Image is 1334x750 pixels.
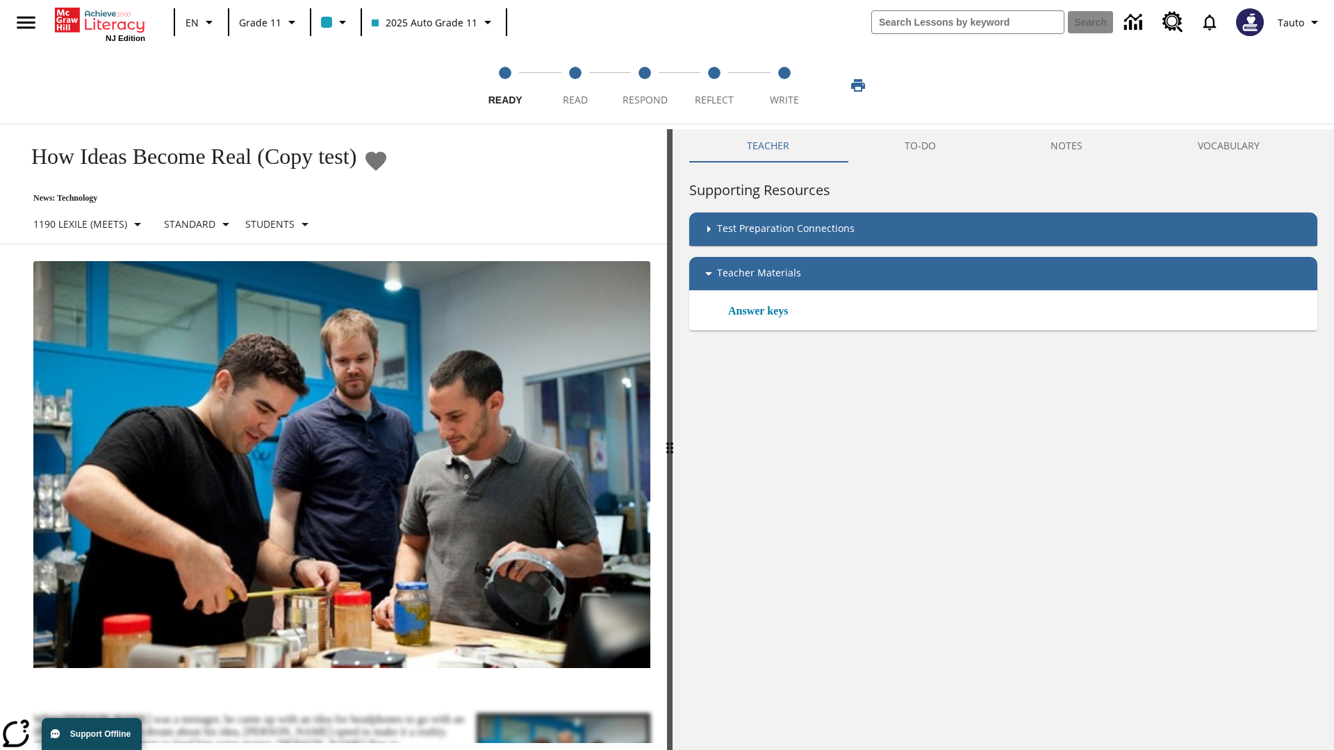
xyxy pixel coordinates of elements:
[239,15,281,30] span: Grade 11
[363,149,388,173] button: Add to Favorites - How Ideas Become Real (Copy test)
[240,212,319,237] button: Select Student
[70,729,131,739] span: Support Offline
[33,217,127,231] p: 1190 Lexile (Meets)
[186,15,199,30] span: EN
[695,93,734,106] span: Reflect
[836,73,880,98] button: Print
[28,212,151,237] button: Select Lexile, 1190 Lexile (Meets)
[1140,129,1317,162] button: VOCABULARY
[689,129,1317,162] div: Instructional Panel Tabs
[233,10,306,35] button: Grade: Grade 11, Select a grade
[158,212,240,237] button: Scaffolds, Standard
[1192,4,1228,40] a: Notifications
[994,129,1141,162] button: NOTES
[689,179,1317,201] h6: Supporting Resources
[1116,3,1154,42] a: Data Center
[179,10,224,35] button: Language: EN, Select a language
[717,221,855,237] p: Test Preparation Connections
[534,47,615,124] button: Read step 2 of 5
[1236,8,1264,36] img: Avatar
[770,93,799,106] span: Write
[465,47,545,124] button: Ready step 1 of 5
[106,34,145,42] span: NJ Edition
[623,93,668,106] span: Respond
[42,718,142,750] button: Support Offline
[17,193,388,203] p: News: Technology
[689,129,847,162] button: Teacher
[728,303,788,319] a: Answer keys, Will open in new browser window or tab
[689,257,1317,290] div: Teacher Materials
[245,217,295,231] p: Students
[366,10,502,35] button: Class: 2025 Auto Grade 11, Select your class
[673,129,1334,750] div: activity
[1154,3,1192,41] a: Resource Center, Will open in new tab
[17,144,356,169] h1: How Ideas Become Real (Copy test)
[6,2,47,43] button: Open side menu
[717,265,801,282] p: Teacher Materials
[847,129,994,162] button: TO-DO
[1228,4,1272,40] button: Select a new avatar
[488,94,522,106] span: Ready
[872,11,1064,33] input: search field
[604,47,685,124] button: Respond step 3 of 5
[689,212,1317,246] div: Test Preparation Connections
[1278,15,1304,30] span: Tauto
[372,15,477,30] span: 2025 Auto Grade 11
[315,10,356,35] button: Class color is light blue. Change class color
[33,261,650,668] img: Quirky founder Ben Kaufman tests a new product with co-worker Gaz Brown and product inventor Jon ...
[674,47,755,124] button: Reflect step 4 of 5
[563,93,588,106] span: Read
[667,129,673,750] div: Press Enter or Spacebar and then press right and left arrow keys to move the slider
[55,5,145,42] div: Home
[1272,10,1328,35] button: Profile/Settings
[744,47,825,124] button: Write step 5 of 5
[164,217,215,231] p: Standard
